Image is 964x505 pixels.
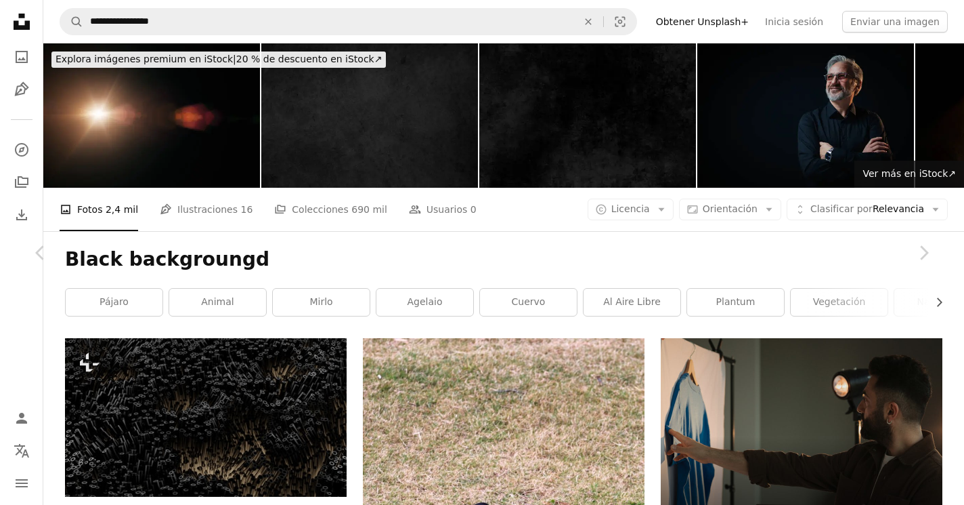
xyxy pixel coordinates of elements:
[588,199,674,220] button: Licencia
[160,188,253,231] a: Ilustraciones 16
[8,470,35,497] button: Menú
[43,43,394,76] a: Explora imágenes premium en iStock|20 % de descuento en iStock↗
[60,8,637,35] form: Encuentra imágenes en todo el sitio
[66,289,162,316] a: pájaro
[8,405,35,432] a: Iniciar sesión / Registrarse
[8,437,35,464] button: Idioma
[8,136,35,163] a: Explorar
[854,161,964,188] a: Ver más en iStock↗
[51,52,386,68] div: 20 % de descuento en iStock ↗
[479,43,696,188] img: Brush Grunge Background
[687,289,784,316] a: plantum
[611,203,650,214] span: Licencia
[8,169,35,196] a: Colecciones
[43,43,260,188] img: Lens flare on black background. Overlay design element
[697,43,914,188] img: Hombre de negocios maduro seguro de sí mismo sonriendo con los brazos cruzados sobre fondo negro
[604,9,636,35] button: Búsqueda visual
[810,203,924,216] span: Relevancia
[810,203,873,214] span: Clasificar por
[584,289,680,316] a: al aire libre
[169,289,266,316] a: animal
[791,289,888,316] a: vegetación
[8,43,35,70] a: Fotos
[376,289,473,316] a: agelaio
[679,199,781,220] button: Orientación
[273,289,370,316] a: mirlo
[65,411,347,424] a: un fondo negro con muchas letras marrones y blancas
[648,11,757,33] a: Obtener Unsplash+
[240,202,253,217] span: 16
[883,188,964,318] a: Siguiente
[842,11,948,33] button: Enviar una imagen
[60,9,83,35] button: Buscar en Unsplash
[573,9,603,35] button: Borrar
[787,199,948,220] button: Clasificar porRelevancia
[274,188,387,231] a: Colecciones 690 mil
[65,247,942,272] h1: Black backgroungd
[703,203,758,214] span: Orientación
[261,43,478,188] img: Black dark concrete wall background. Pattern board cement texture grunge dirty scratched for show...
[757,11,831,33] a: Inicia sesión
[409,188,477,231] a: Usuarios 0
[470,202,477,217] span: 0
[351,202,387,217] span: 690 mil
[862,168,956,179] span: Ver más en iStock ↗
[65,338,347,497] img: un fondo negro con muchas letras marrones y blancas
[480,289,577,316] a: cuervo
[8,76,35,103] a: Ilustraciones
[56,54,236,64] span: Explora imágenes premium en iStock |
